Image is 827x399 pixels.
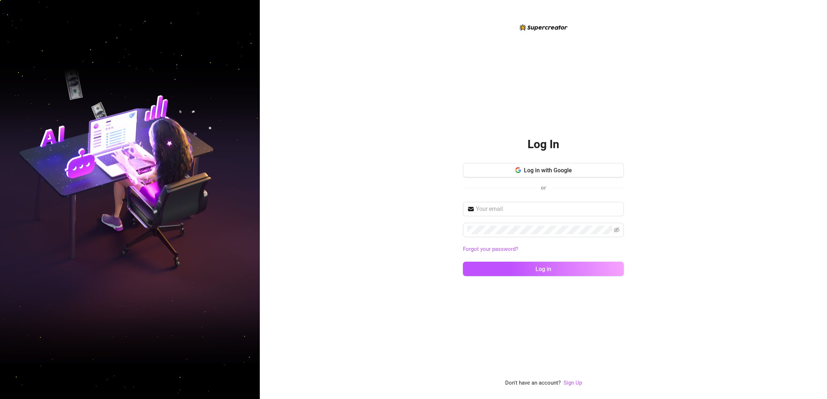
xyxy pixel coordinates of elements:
[614,227,620,233] span: eye-invisible
[505,379,561,387] span: Don't have an account?
[463,163,624,177] button: Log in with Google
[463,245,624,254] a: Forgot your password?
[541,185,546,191] span: or
[524,167,572,174] span: Log in with Google
[564,379,582,387] a: Sign Up
[476,205,620,213] input: Your email
[520,24,568,31] img: logo-BBDzfeDw.svg
[535,266,551,272] span: Log in
[564,380,582,386] a: Sign Up
[528,137,559,152] h2: Log In
[463,246,518,252] a: Forgot your password?
[463,262,624,276] button: Log in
